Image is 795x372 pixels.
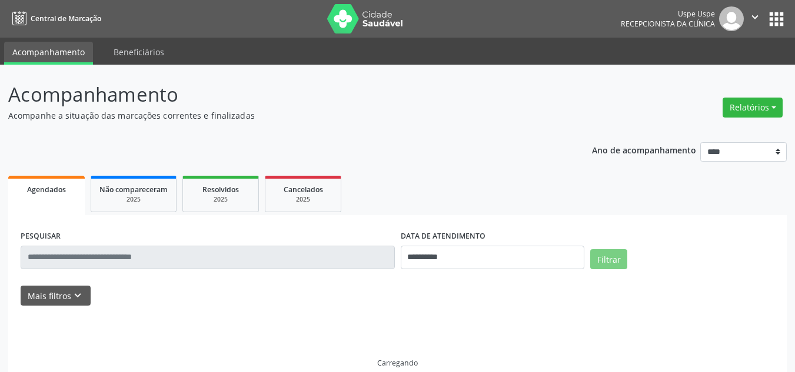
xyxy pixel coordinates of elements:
[592,142,696,157] p: Ano de acompanhamento
[4,42,93,65] a: Acompanhamento
[8,109,553,122] p: Acompanhe a situação das marcações correntes e finalizadas
[99,195,168,204] div: 2025
[621,9,715,19] div: Uspe Uspe
[31,14,101,24] span: Central de Marcação
[202,185,239,195] span: Resolvidos
[719,6,744,31] img: img
[401,227,485,246] label: DATA DE ATENDIMENTO
[377,358,418,368] div: Carregando
[723,98,783,118] button: Relatórios
[590,249,627,269] button: Filtrar
[27,185,66,195] span: Agendados
[105,42,172,62] a: Beneficiários
[621,19,715,29] span: Recepcionista da clínica
[21,227,61,246] label: PESQUISAR
[21,286,91,306] button: Mais filtroskeyboard_arrow_down
[99,185,168,195] span: Não compareceram
[8,80,553,109] p: Acompanhamento
[766,9,787,29] button: apps
[284,185,323,195] span: Cancelados
[749,11,761,24] i: 
[744,6,766,31] button: 
[71,289,84,302] i: keyboard_arrow_down
[8,9,101,28] a: Central de Marcação
[191,195,250,204] div: 2025
[274,195,332,204] div: 2025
